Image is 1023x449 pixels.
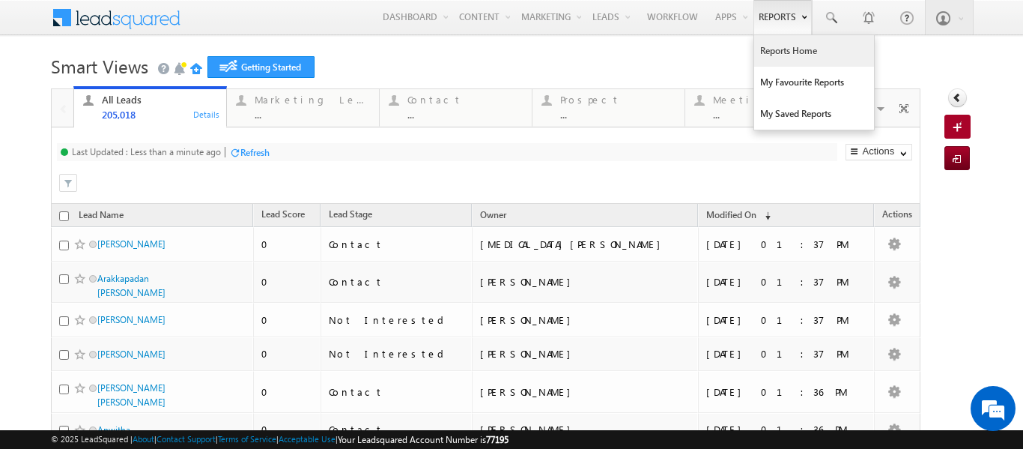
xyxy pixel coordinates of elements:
div: Refresh [240,147,270,158]
a: Contact... [379,89,532,127]
div: Not Interested [329,347,465,361]
div: Chat with us now [78,79,252,98]
div: [DATE] 01:37 PM [706,313,867,327]
div: Not Interested [329,313,465,327]
div: 205,018 [102,109,217,120]
input: Check all records [59,211,69,221]
div: ... [255,109,370,120]
a: [PERSON_NAME] [97,349,166,360]
div: [PERSON_NAME] [480,385,686,399]
span: 77195 [486,434,509,445]
a: My Favourite Reports [754,67,874,98]
div: [DATE] 01:36 PM [706,385,867,399]
div: [PERSON_NAME] [480,275,686,289]
div: [DATE] 01:36 PM [706,423,867,436]
div: 0 [261,275,314,289]
span: (sorted descending) [759,210,771,222]
a: Meeting... [684,89,838,127]
a: Lead Score [254,206,312,226]
a: About [133,434,154,444]
a: Contact Support [157,434,216,444]
a: Marketing Leads... [226,89,380,127]
a: Acceptable Use [279,434,336,444]
a: Prospect... [532,89,685,127]
a: My Saved Reports [754,98,874,130]
div: Contact [407,94,523,106]
span: Actions [875,206,920,226]
div: [PERSON_NAME] [480,313,686,327]
div: Contact [329,275,465,289]
div: [PERSON_NAME] [480,423,686,436]
div: ... [713,109,828,120]
a: Modified On (sorted descending) [699,206,778,226]
div: Contact [329,423,465,436]
div: [PERSON_NAME] [480,347,686,361]
div: Contact [329,238,465,251]
div: [DATE] 01:37 PM [706,275,867,289]
div: Minimize live chat window [246,7,282,43]
a: Arakkapadan [PERSON_NAME] [97,273,166,298]
div: 0 [261,423,314,436]
span: Modified On [706,209,756,220]
a: Reports Home [754,35,874,67]
em: Start Chat [204,346,272,367]
div: Details [192,107,221,121]
div: ... [560,109,676,120]
a: All Leads205,018Details [73,86,227,128]
div: [DATE] 01:37 PM [706,347,867,361]
div: [MEDICAL_DATA][PERSON_NAME] [480,238,686,251]
div: Last Updated : Less than a minute ago [72,146,221,157]
span: Lead Stage [329,208,372,220]
span: Lead Score [261,208,305,220]
a: Anwitha [97,424,130,436]
div: All Leads [102,94,217,106]
span: © 2025 LeadSquared | | | | | [51,433,509,447]
a: Lead Name [71,207,131,226]
div: Contact [329,385,465,399]
a: [PERSON_NAME] [97,238,166,250]
div: 0 [261,313,314,327]
div: Marketing Leads [255,94,370,106]
textarea: Type your message and hit 'Enter' [19,139,273,334]
a: [PERSON_NAME] [97,314,166,325]
a: [PERSON_NAME] [PERSON_NAME] [97,382,166,408]
span: Smart Views [51,54,148,78]
span: Owner [480,209,506,220]
a: Lead Stage [321,206,380,226]
div: ... [407,109,523,120]
div: [DATE] 01:37 PM [706,238,867,251]
a: Getting Started [207,56,315,78]
div: Prospect [560,94,676,106]
div: Meeting [713,94,828,106]
div: 0 [261,347,314,361]
div: 0 [261,238,314,251]
img: d_60004797649_company_0_60004797649 [25,79,63,98]
a: Terms of Service [218,434,276,444]
div: 0 [261,385,314,399]
span: Your Leadsquared Account Number is [338,434,509,445]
